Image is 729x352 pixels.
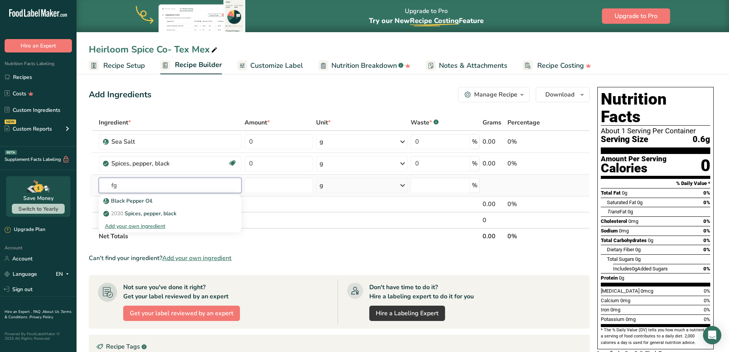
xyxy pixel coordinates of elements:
[619,275,624,281] span: 0g
[5,150,17,155] div: BETA
[701,156,710,176] div: 0
[439,61,507,71] span: Notes & Attachments
[619,228,629,234] span: 0mg
[130,309,233,318] span: Get your label reviewed by an expert
[607,200,636,205] span: Saturated Fat
[601,298,619,303] span: Calcium
[458,87,530,102] button: Manage Recipe
[704,307,710,313] span: 0%
[637,200,643,205] span: 0g
[632,266,637,272] span: 0g
[369,16,484,25] span: Try our New Feature
[99,118,131,127] span: Ingredient
[628,209,633,214] span: 0g
[601,218,627,224] span: Cholesterol
[601,156,667,163] div: Amount Per Serving
[506,228,555,244] th: 0%
[5,332,72,341] div: Powered By FoodLabelMaker © 2025 All Rights Reserved
[12,204,65,214] button: Switch to Yearly
[33,309,42,314] a: FAQ .
[601,163,667,174] div: Calories
[483,118,501,127] span: Grams
[123,306,240,321] button: Get your label reviewed by an expert
[89,254,590,263] div: Can't find your ingredient?
[111,210,123,217] span: 2030
[89,57,145,74] a: Recipe Setup
[99,220,241,232] div: Add your own ingredient
[610,307,620,313] span: 0mg
[5,125,52,133] div: Custom Reports
[318,57,411,74] a: Nutrition Breakdown
[250,61,303,71] span: Customize Label
[111,137,207,146] div: Sea Salt
[703,200,710,205] span: 0%
[103,61,145,71] span: Recipe Setup
[507,159,553,168] div: 0%
[175,60,222,70] span: Recipe Builder
[704,288,710,294] span: 0%
[607,209,620,214] i: Trans
[481,228,506,244] th: 0.00
[601,316,625,322] span: Potassium
[641,288,653,294] span: 0mcg
[601,135,648,144] span: Serving Size
[160,56,222,75] a: Recipe Builder
[237,57,303,74] a: Customize Label
[703,266,710,272] span: 0%
[483,216,504,225] div: 0
[410,16,459,25] span: Recipe Costing
[105,210,176,218] p: Spices, pepper, black
[601,288,639,294] span: [MEDICAL_DATA]
[369,306,445,321] a: Hire a Labeling Expert
[5,120,16,124] div: NEW
[369,0,484,32] div: Upgrade to Pro
[245,118,270,127] span: Amount
[635,247,641,252] span: 0g
[601,228,618,234] span: Sodium
[613,266,668,272] span: Includes Added Sugars
[537,61,584,71] span: Recipe Costing
[704,298,710,303] span: 0%
[615,11,657,21] span: Upgrade to Pro
[5,267,37,281] a: Language
[703,237,710,243] span: 0%
[507,118,540,127] span: Percentage
[162,254,232,263] span: Add your own ingredient
[703,190,710,196] span: 0%
[105,222,235,230] div: Add your own ingredient
[474,90,517,99] div: Manage Recipe
[626,316,636,322] span: 0mg
[483,137,504,146] div: 0.00
[607,209,626,214] span: Fat
[105,197,152,205] p: Black Pepper Oil
[607,256,634,262] span: Total Sugars
[602,8,670,24] button: Upgrade to Pro
[703,218,710,224] span: 0%
[316,118,331,127] span: Unit
[622,190,627,196] span: 0g
[369,283,474,301] div: Don't have time to do it? Hire a labeling expert to do it for you
[703,247,710,252] span: 0%
[5,39,72,52] button: Hire an Expert
[42,309,61,314] a: About Us .
[123,283,228,301] div: Not sure you've done it right? Get your label reviewed by an expert
[320,137,323,146] div: g
[97,228,481,244] th: Net Totals
[601,90,710,126] h1: Nutrition Facts
[483,200,504,209] div: 0.00
[601,327,710,346] section: * The % Daily Value (DV) tells you how much a nutrient in a serving of food contributes to a dail...
[620,298,630,303] span: 0mg
[5,226,45,234] div: Upgrade Plan
[607,247,634,252] span: Dietary Fiber
[635,256,641,262] span: 0g
[693,135,710,144] span: 0.6g
[426,57,507,74] a: Notes & Attachments
[601,307,609,313] span: Iron
[523,57,591,74] a: Recipe Costing
[89,43,219,56] div: Heirloom Spice Co- Tex Mex
[483,159,504,168] div: 0.00
[628,218,638,224] span: 0mg
[320,181,323,190] div: g
[89,88,152,101] div: Add Ingredients
[601,179,710,188] section: % Daily Value *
